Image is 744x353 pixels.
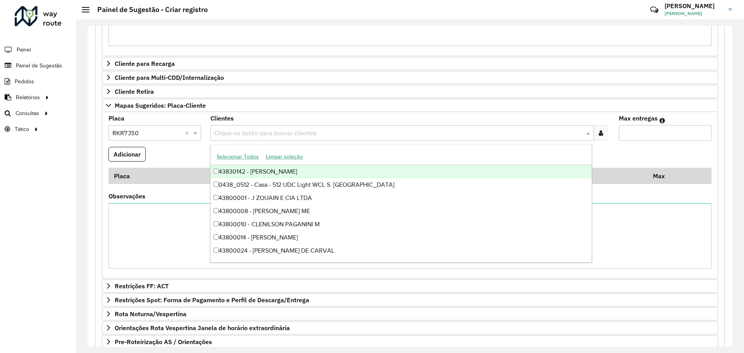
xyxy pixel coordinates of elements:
a: Restrições Spot: Forma de Pagamento e Perfil de Descarga/Entrega [102,293,718,307]
a: Cliente para Recarga [102,57,718,70]
span: Painel de Sugestão [16,62,62,70]
span: Cliente Retira [115,88,154,95]
span: Tático [15,125,29,133]
span: Clear all [185,128,191,138]
div: Mapas Sugeridos: Placa-Cliente [102,112,718,279]
span: Relatórios [16,93,40,102]
a: Mapas Sugeridos: Placa-Cliente [102,99,718,112]
div: 43800024 - [PERSON_NAME] DE CARVAL [210,244,591,257]
th: Max [648,168,679,184]
div: 43800001 - J ZOUAIN E CIA LTDA [210,191,591,205]
span: Consultas [15,109,39,117]
div: 43800008 - [PERSON_NAME] ME [210,205,591,218]
span: Cliente para Multi-CDD/Internalização [115,74,224,81]
label: Observações [108,191,145,201]
span: Pedidos [15,77,34,86]
a: Rota Noturna/Vespertina [102,307,718,320]
h3: [PERSON_NAME] [665,2,723,10]
a: Cliente para Multi-CDD/Internalização [102,71,718,84]
span: Restrições FF: ACT [115,283,169,289]
div: 43800026 - [PERSON_NAME] [210,257,591,270]
div: 43830142 - [PERSON_NAME] [210,165,591,178]
span: Restrições Spot: Forma de Pagamento e Perfil de Descarga/Entrega [115,297,309,303]
span: Mapas Sugeridos: Placa-Cliente [115,102,206,108]
h2: Painel de Sugestão - Criar registro [90,5,208,14]
label: Placa [108,114,124,123]
div: 0438_0512 - Casa - 512 UDC Light WCL S. [GEOGRAPHIC_DATA] [210,178,591,191]
a: Restrições FF: ACT [102,279,718,293]
button: Selecionar Todos [213,151,262,163]
span: Orientações Rota Vespertina Janela de horário extraordinária [115,325,290,331]
a: Orientações Rota Vespertina Janela de horário extraordinária [102,321,718,334]
ng-dropdown-panel: Options list [210,145,592,263]
a: Pre-Roteirização AS / Orientações [102,335,718,348]
div: 43800010 - CLENILSON PAGANINI M [210,218,591,231]
th: Placa [108,168,213,184]
span: Pre-Roteirização AS / Orientações [115,339,212,345]
a: Contato Rápido [646,2,663,18]
button: Limpar seleção [262,151,307,163]
span: Painel [17,46,31,54]
div: 43800014 - [PERSON_NAME] [210,231,591,244]
span: Rota Noturna/Vespertina [115,311,186,317]
span: [PERSON_NAME] [665,10,723,17]
label: Max entregas [619,114,658,123]
a: Cliente Retira [102,85,718,98]
em: Máximo de clientes que serão colocados na mesma rota com os clientes informados [660,117,665,124]
button: Adicionar [108,147,146,162]
span: Cliente para Recarga [115,60,175,67]
label: Clientes [210,114,234,123]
